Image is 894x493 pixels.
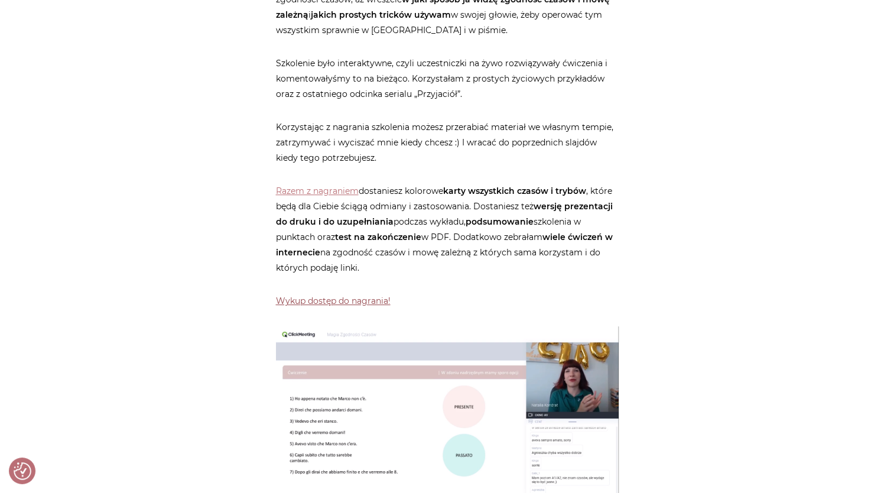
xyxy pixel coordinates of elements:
[276,119,619,166] p: Korzystając z nagrania szkolenia możesz przerabiać materiał we własnym tempie, zatrzymywać i wyci...
[443,186,586,196] strong: karty wszystkich czasów i trybów
[276,183,619,275] p: dostaniesz kolorowe , które będą dla Ciebie ściągą odmiany i zastosowania. Dostaniesz też podczas...
[276,296,391,306] a: Wykup dostęp do nagrania! (otwiera się na nowej zakładce)
[276,186,359,196] a: Razem z nagraniem (otwiera się na nowej zakładce)
[311,9,451,20] strong: jakich prostych tricków używam
[335,232,421,242] strong: test na zakończenie
[276,56,619,102] p: Szkolenie było interaktywne, czyli uczestniczki na żywo rozwiązywały ćwiczenia i komentowałyśmy t...
[14,462,31,480] img: Revisit consent button
[466,216,534,227] strong: podsumowanie
[14,462,31,480] button: Preferencje co do zgód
